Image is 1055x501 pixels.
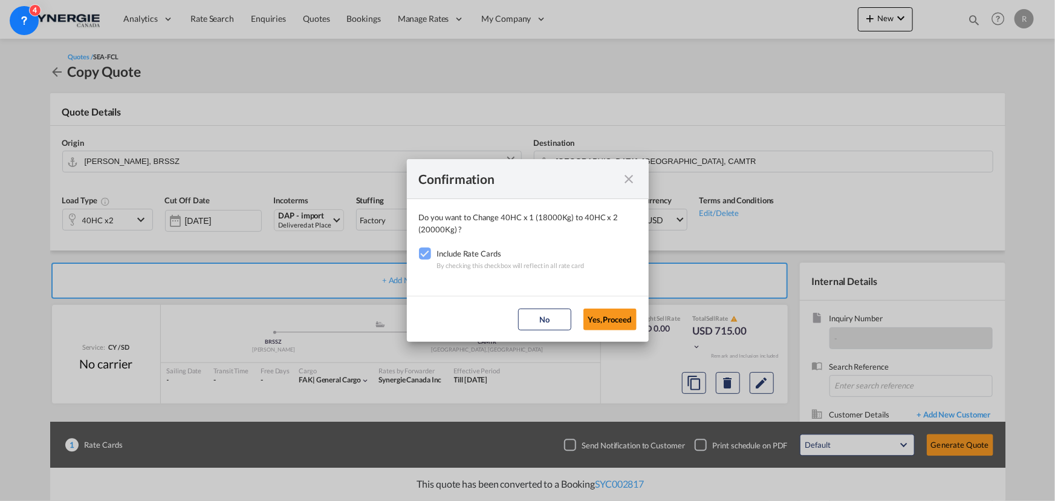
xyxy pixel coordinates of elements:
button: No [518,309,571,330]
md-dialog: Confirmation Do you ... [407,159,649,342]
div: By checking this checkbox will reflect in all rate card [437,260,585,272]
div: Do you want to Change 40HC x 1 (18000Kg) to 40HC x 2 (20000Kg) ? [419,211,637,235]
button: Yes,Proceed [583,309,637,330]
md-checkbox: Checkbox No Ink [419,247,437,260]
md-icon: icon-close fg-AAA8AD cursor [622,172,637,186]
div: Include Rate Cards [437,247,585,260]
div: Confirmation [419,171,615,186]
